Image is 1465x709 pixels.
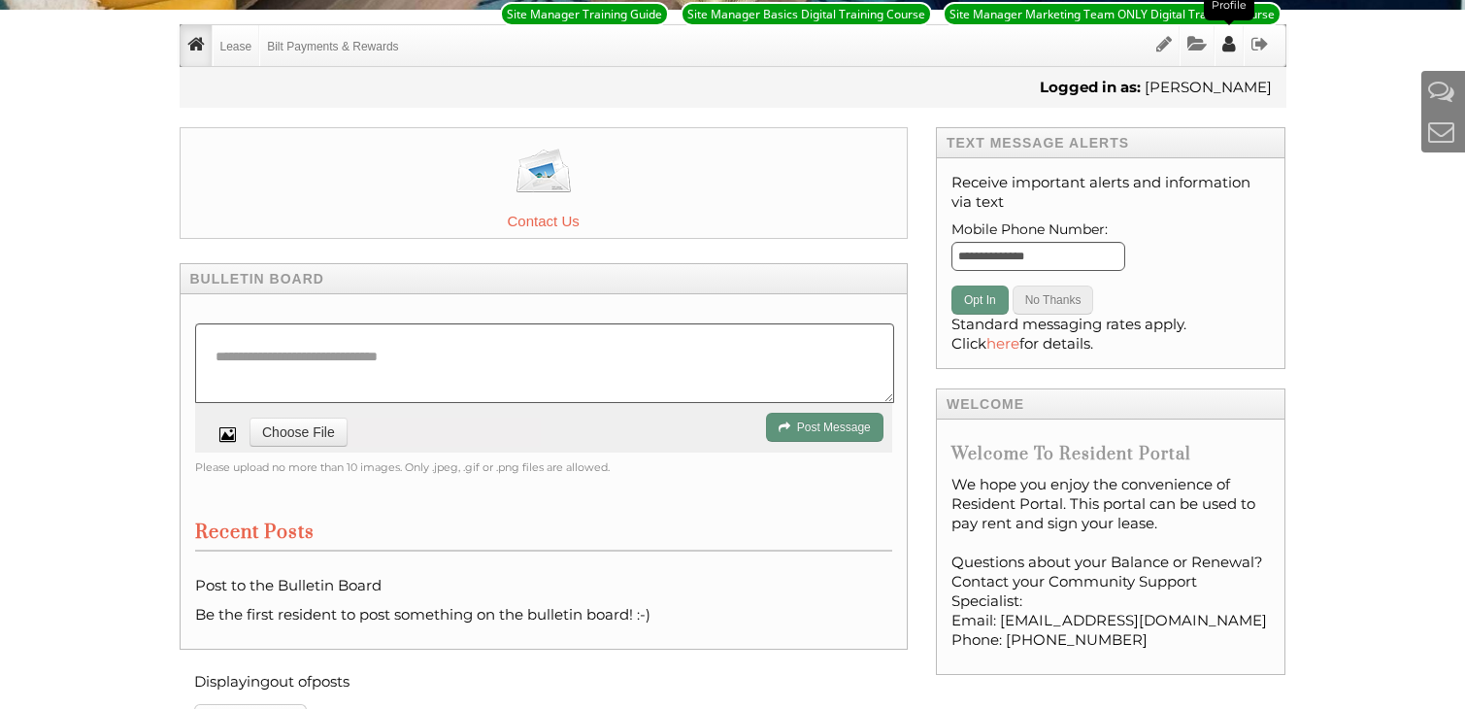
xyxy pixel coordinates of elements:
div: Site Manager Marketing Team ONLY Digital Training Course [949,6,1275,22]
label: Mobile Phone Number: [951,217,1271,281]
div: Site Manager Training Guide [507,6,662,22]
h3: Recent Posts [195,521,892,552]
i: Documents [1187,35,1207,53]
div: Please upload no more than 10 images. Only .jpeg, .gif or .png files are allowed. [195,457,892,477]
div: We hope you enjoy the convenience of Resident Portal. This portal can be used to pay rent and sig... [951,475,1271,659]
textarea: Write a message to your neighbors [195,323,894,403]
button: No Thanks [1013,286,1094,315]
a: Lease [214,25,259,66]
i: Home [187,35,205,53]
p: Be the first resident to post something on the bulletin board! :-) [195,605,892,625]
a: Home [181,25,212,66]
a: here [986,334,1019,353]
a: Bilt Payments & Rewards [260,25,405,66]
div: Site Manager Basics Digital Training Course [687,6,925,22]
button: Post Message [766,413,883,442]
button: Opt In [951,286,1009,315]
h4: Bulletin Board [180,263,908,294]
i: Sign Out [1251,35,1269,53]
h4: Welcome to Resident Portal [951,444,1271,465]
a: Sign Out [1245,25,1276,66]
span: [PERSON_NAME] [1145,78,1272,96]
input: Mobile Phone Number: [951,242,1125,271]
p: Post to the Bulletin Board [195,576,892,595]
p: Questions about your Balance or Renewal? Contact your Community Support Specialist: Email: [EMAIL... [951,553,1271,650]
b: Logged in as: [1040,78,1141,96]
i: Sign Documents [1156,35,1172,53]
a: Contact [1428,116,1454,148]
div: Receive important alerts and information via text [936,158,1286,369]
p: Displaying out of posts [194,669,408,694]
a: Documents [1181,25,1214,66]
a: Contact Us [180,127,908,239]
h4: Text Message Alerts [936,127,1286,158]
i: Profile [1222,35,1236,53]
span: Contact Us [181,210,907,233]
span: Standard messaging rates apply. Click for details. [951,315,1186,353]
iframe: Upload Attachment [250,418,541,447]
h4: Welcome [936,388,1286,420]
a: Help And Support [1428,75,1454,107]
a: Profile [1215,25,1243,66]
a: Sign Documents [1149,25,1179,66]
